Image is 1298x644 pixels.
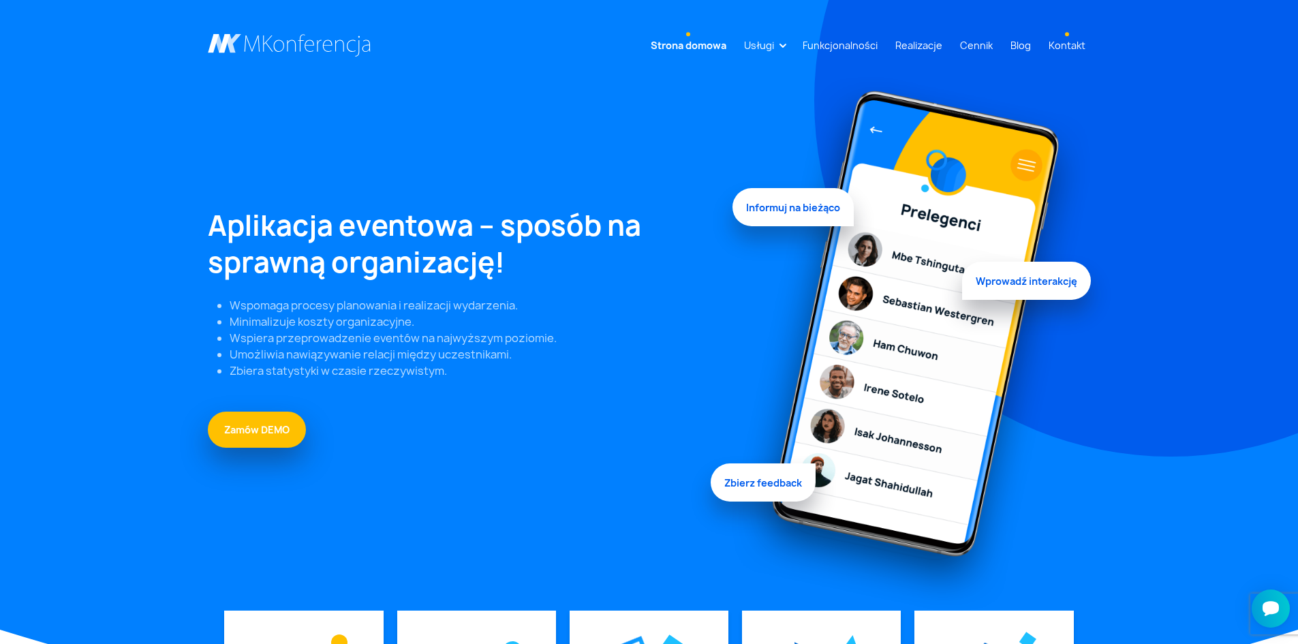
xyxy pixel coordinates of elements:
span: Wprowadź interakcję [962,258,1091,296]
a: Cennik [955,33,998,58]
a: Blog [1005,33,1036,58]
a: Kontakt [1043,33,1091,58]
img: Graficzny element strony [732,76,1091,611]
a: Strona domowa [645,33,732,58]
li: Zbiera statystyki w czasie rzeczywistym. [230,363,716,379]
li: Umożliwia nawiązywanie relacji między uczestnikami. [230,346,716,363]
li: Minimalizuje koszty organizacyjne. [230,313,716,330]
a: Funkcjonalności [797,33,883,58]
li: Wspiera przeprowadzenie eventów na najwyższym poziomie. [230,330,716,346]
a: Realizacje [890,33,948,58]
iframe: Smartsupp widget button [1252,589,1290,628]
span: Zbierz feedback [711,459,816,497]
span: Informuj na bieżąco [732,192,854,230]
a: Zamów DEMO [208,412,306,448]
a: Usługi [739,33,779,58]
h1: Aplikacja eventowa – sposób na sprawną organizację! [208,207,716,281]
li: Wspomaga procesy planowania i realizacji wydarzenia. [230,297,716,313]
